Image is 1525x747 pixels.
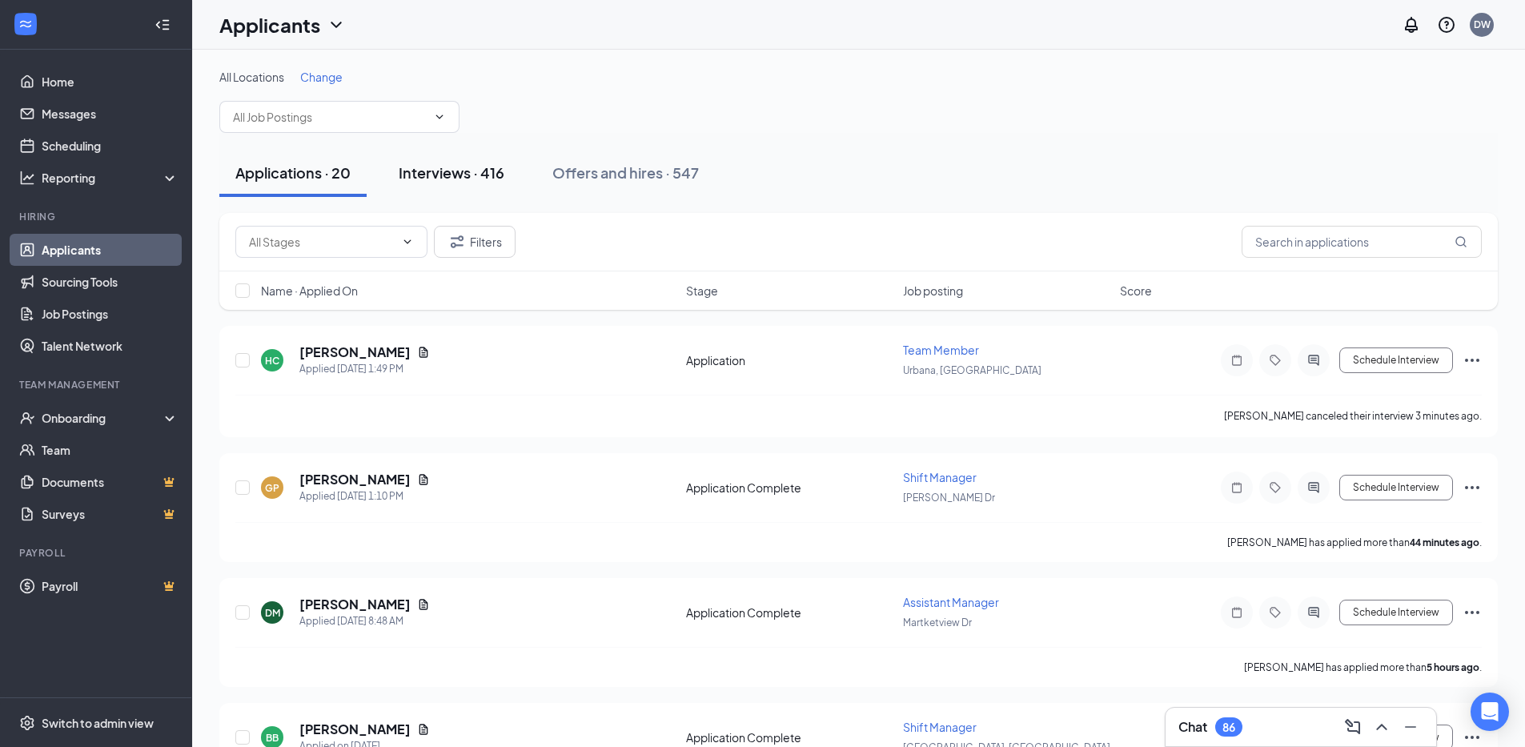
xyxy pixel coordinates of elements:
a: Talent Network [42,330,179,362]
svg: Analysis [19,170,35,186]
span: Name · Applied On [261,283,358,299]
p: [PERSON_NAME] has applied more than . [1244,661,1482,674]
div: Applied [DATE] 1:49 PM [299,361,430,377]
svg: Ellipses [1463,478,1482,497]
button: Filter Filters [434,226,516,258]
div: Open Intercom Messenger [1471,693,1509,731]
span: Assistant Manager [903,595,999,609]
div: GP [265,481,279,495]
svg: ChevronUp [1372,717,1391,737]
svg: Minimize [1401,717,1420,737]
span: Score [1120,283,1152,299]
div: [PERSON_NAME] canceled their interview 3 minutes ago. [1224,408,1482,424]
svg: WorkstreamLogo [18,16,34,32]
div: Hiring [19,210,175,223]
button: Schedule Interview [1339,475,1453,500]
svg: ChevronDown [401,235,414,248]
svg: Note [1227,606,1246,619]
a: Team [42,434,179,466]
div: Application Complete [686,480,893,496]
svg: Tag [1266,481,1285,494]
div: Offers and hires · 547 [552,163,699,183]
svg: ActiveChat [1304,481,1323,494]
button: Schedule Interview [1339,600,1453,625]
div: Onboarding [42,410,165,426]
div: Switch to admin view [42,715,154,731]
svg: UserCheck [19,410,35,426]
div: BB [266,731,279,745]
svg: QuestionInfo [1437,15,1456,34]
a: SurveysCrown [42,498,179,530]
span: Urbana, [GEOGRAPHIC_DATA] [903,364,1041,376]
svg: ChevronDown [327,15,346,34]
div: 86 [1222,721,1235,734]
svg: ActiveChat [1304,606,1323,619]
svg: Ellipses [1463,351,1482,370]
div: Applications · 20 [235,163,351,183]
div: DW [1474,18,1491,31]
button: ChevronUp [1369,714,1395,740]
span: Shift Manager [903,470,977,484]
div: Application Complete [686,729,893,745]
div: Application [686,352,893,368]
h1: Applicants [219,11,320,38]
a: Sourcing Tools [42,266,179,298]
span: Stage [686,283,718,299]
svg: ActiveChat [1304,354,1323,367]
svg: Note [1227,481,1246,494]
div: Payroll [19,546,175,560]
button: ComposeMessage [1340,714,1366,740]
button: Schedule Interview [1339,347,1453,373]
input: All Stages [249,233,395,251]
a: DocumentsCrown [42,466,179,498]
div: DM [265,606,280,620]
span: Team Member [903,343,979,357]
p: [PERSON_NAME] has applied more than . [1227,536,1482,549]
b: 5 hours ago [1427,661,1479,673]
span: [PERSON_NAME] Dr [903,492,995,504]
svg: ChevronDown [433,110,446,123]
svg: Document [417,723,430,736]
input: All Job Postings [233,108,427,126]
button: Minimize [1398,714,1423,740]
div: Applied [DATE] 8:48 AM [299,613,430,629]
a: Job Postings [42,298,179,330]
a: Messages [42,98,179,130]
a: Applicants [42,234,179,266]
div: Application Complete [686,604,893,620]
a: PayrollCrown [42,570,179,602]
svg: Document [417,598,430,611]
span: Shift Manager [903,720,977,734]
svg: ComposeMessage [1343,717,1362,737]
svg: Tag [1266,354,1285,367]
div: HC [265,354,279,367]
svg: Document [417,346,430,359]
div: Team Management [19,378,175,392]
svg: Ellipses [1463,603,1482,622]
span: All Locations [219,70,284,84]
div: Interviews · 416 [399,163,504,183]
svg: Tag [1266,606,1285,619]
div: Reporting [42,170,179,186]
span: Job posting [903,283,963,299]
h5: [PERSON_NAME] [299,721,411,738]
svg: MagnifyingGlass [1455,235,1467,248]
input: Search in applications [1242,226,1482,258]
b: 44 minutes ago [1410,536,1479,548]
div: Applied [DATE] 1:10 PM [299,488,430,504]
svg: Document [417,473,430,486]
svg: Ellipses [1463,728,1482,747]
svg: Notifications [1402,15,1421,34]
svg: Settings [19,715,35,731]
svg: Filter [447,232,467,251]
a: Home [42,66,179,98]
svg: Note [1227,354,1246,367]
span: Martketview Dr [903,616,972,629]
a: Scheduling [42,130,179,162]
h5: [PERSON_NAME] [299,471,411,488]
h5: [PERSON_NAME] [299,596,411,613]
h3: Chat [1178,718,1207,736]
span: Change [300,70,343,84]
svg: Collapse [155,17,171,33]
h5: [PERSON_NAME] [299,343,411,361]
